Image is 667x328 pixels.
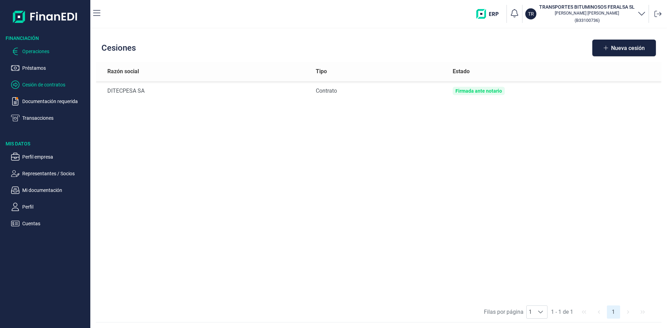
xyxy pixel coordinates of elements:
p: Cesión de contratos [22,81,88,89]
button: Perfil [11,203,88,211]
span: Razón social [107,67,139,76]
div: Firmada ante notario [455,88,502,94]
p: Perfil empresa [22,153,88,161]
button: Cuentas [11,219,88,228]
div: Contrato [316,87,442,95]
p: Mi documentación [22,186,88,194]
button: Documentación requerida [11,97,88,106]
button: TRTRANSPORTES BITUMINOSOS FERALSA SL[PERSON_NAME] [PERSON_NAME](B33100736) [525,3,646,24]
p: Operaciones [22,47,88,56]
p: Cuentas [22,219,88,228]
h3: TRANSPORTES BITUMINOSOS FERALSA SL [539,3,635,10]
div: DITECPESA SA [107,87,305,95]
button: Préstamos [11,64,88,72]
span: 1 [527,306,534,318]
span: 1 - 1 de 1 [548,305,576,319]
span: Tipo [316,67,327,76]
h2: Cesiones [101,43,136,53]
button: Nueva cesión [592,40,656,56]
p: Transacciones [22,114,88,122]
p: Representantes / Socios [22,169,88,178]
button: Operaciones [11,47,88,56]
button: Mi documentación [11,186,88,194]
img: erp [476,9,504,19]
span: Estado [453,67,470,76]
button: Page 1 [607,305,620,319]
img: Logo de aplicación [13,6,78,28]
p: [PERSON_NAME] [PERSON_NAME] [539,10,635,16]
p: TR [528,10,534,17]
span: Nueva cesión [611,45,645,51]
button: Cesión de contratos [11,81,88,89]
small: Copiar cif [575,18,600,23]
p: Documentación requerida [22,97,88,106]
p: Préstamos [22,64,88,72]
span: Filas por página [484,308,524,316]
button: Transacciones [11,114,88,122]
p: Perfil [22,203,88,211]
button: Representantes / Socios [11,169,88,178]
button: Perfil empresa [11,153,88,161]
